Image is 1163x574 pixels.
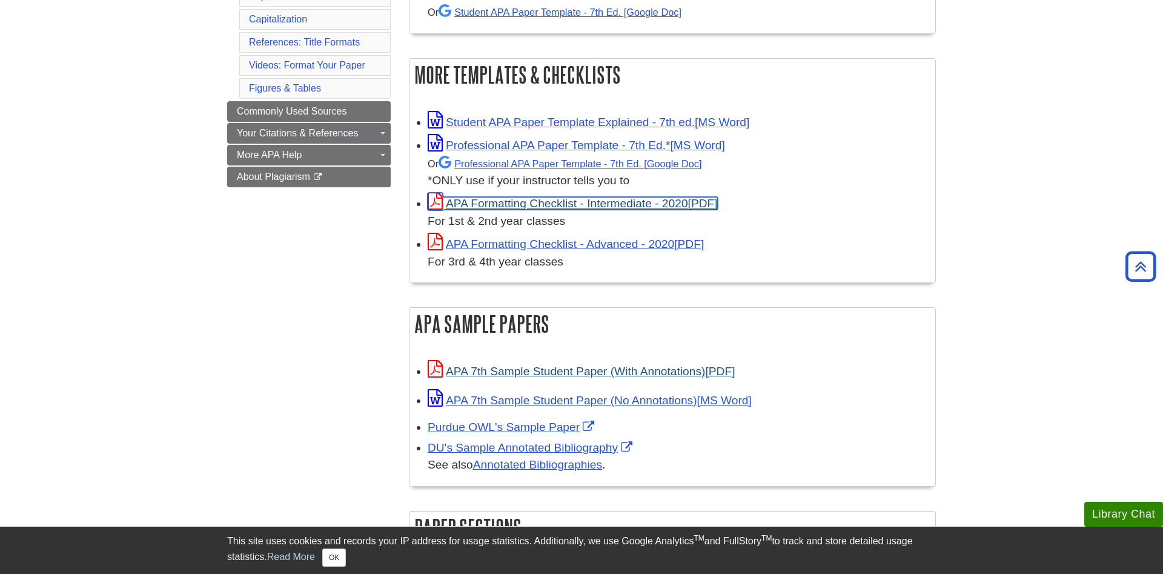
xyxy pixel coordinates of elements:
small: Or [428,158,701,169]
a: Link opens in new window [428,365,735,378]
sup: TM [694,534,704,542]
div: This site uses cookies and records your IP address for usage statistics. Additionally, we use Goo... [227,534,936,567]
a: Link opens in new window [428,139,725,152]
a: Link opens in new window [428,197,718,210]
a: Student APA Paper Template - 7th Ed. [Google Doc] [439,7,681,18]
span: More APA Help [237,150,302,160]
a: Annotated Bibliographies [473,458,602,471]
a: Link opens in new window [428,441,635,454]
a: Videos: Format Your Paper [249,60,365,70]
span: Your Citations & References [237,128,358,138]
a: Capitalization [249,14,307,24]
a: Professional APA Paper Template - 7th Ed. [439,158,701,169]
span: About Plagiarism [237,172,310,182]
h2: Paper Sections [409,512,935,544]
a: Commonly Used Sources [227,101,391,122]
i: This link opens in a new window [313,173,323,181]
sup: TM [761,534,772,542]
div: For 1st & 2nd year classes [428,213,929,230]
button: Library Chat [1084,502,1163,527]
a: References: Title Formats [249,37,360,47]
a: Link opens in new window [428,116,749,128]
h2: APA Sample Papers [409,308,935,340]
a: Your Citations & References [227,123,391,144]
a: Link opens in new window [428,394,752,407]
small: Or [428,7,681,18]
a: More APA Help [227,145,391,165]
div: See also . [428,456,929,474]
div: *ONLY use if your instructor tells you to [428,155,929,190]
a: Figures & Tables [249,83,321,93]
a: About Plagiarism [227,167,391,187]
a: Link opens in new window [428,238,704,250]
div: For 3rd & 4th year classes [428,253,929,271]
a: Link opens in new window [428,421,597,433]
button: Close [322,549,346,567]
span: Commonly Used Sources [237,106,346,116]
h2: More Templates & Checklists [409,59,935,91]
a: Read More [267,552,315,562]
a: Back to Top [1121,258,1160,275]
